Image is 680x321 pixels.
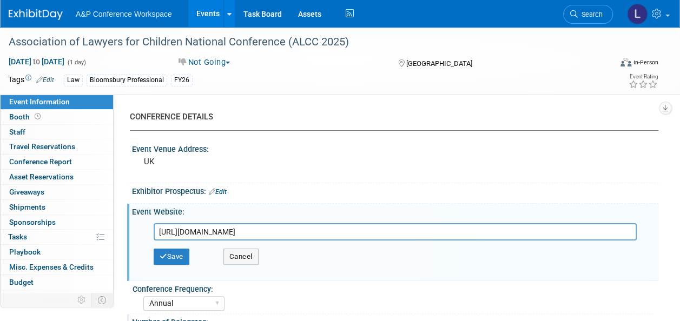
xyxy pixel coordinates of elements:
div: Event Format [564,56,658,72]
span: Asset Reservations [9,172,74,181]
td: Toggle Event Tabs [91,293,114,307]
span: Playbook [9,248,41,256]
div: Conference Frequency: [133,281,653,295]
a: Travel Reservations [1,139,113,154]
div: Event Venue Address: [132,141,658,155]
a: Playbook [1,245,113,259]
button: Save [154,249,189,265]
pre: UK [144,157,339,166]
span: Search [578,10,603,18]
td: Personalize Event Tab Strip [72,293,91,307]
span: Giveaways [9,188,44,196]
div: In-Person [633,58,658,66]
span: to [31,57,42,66]
div: Event Rating [629,74,658,79]
span: Misc. Expenses & Credits [9,263,94,271]
div: Event Website: [132,204,658,217]
a: Staff [1,125,113,139]
div: Association of Lawyers for Children National Conference (ALCC 2025) [5,32,603,52]
a: Booth [1,110,113,124]
td: Tags [8,74,54,86]
span: [GEOGRAPHIC_DATA] [406,59,472,68]
span: Shipments [9,203,45,211]
span: A&P Conference Workspace [76,10,172,18]
span: Travel Reservations [9,142,75,151]
a: ROI, Objectives & ROO [1,290,113,305]
span: Booth not reserved yet [32,112,43,121]
div: FY26 [171,75,193,86]
a: Giveaways [1,185,113,199]
span: Event Information [9,97,70,106]
a: Conference Report [1,155,113,169]
span: [DATE] [DATE] [8,57,65,66]
span: Sponsorships [9,218,56,226]
a: Misc. Expenses & Credits [1,260,113,275]
input: Enter URL [154,223,637,240]
a: Sponsorships [1,215,113,230]
div: CONFERENCE DETAILS [130,111,650,123]
a: Asset Reservations [1,170,113,184]
img: ExhibitDay [9,9,63,20]
button: Cancel [223,249,259,265]
span: Conference Report [9,157,72,166]
a: Event Information [1,95,113,109]
div: Law [64,75,83,86]
a: Shipments [1,200,113,215]
a: Edit [209,188,227,196]
div: Exhibitor Prospectus: [132,183,658,197]
span: (1 day) [67,59,86,66]
a: Edit [36,76,54,84]
span: Booth [9,112,43,121]
div: Bloomsbury Professional [87,75,167,86]
a: Search [563,5,613,24]
span: Tasks [8,232,27,241]
img: Format-Inperson.png [620,58,631,66]
span: Staff [9,128,25,136]
a: Tasks [1,230,113,244]
button: Not Going [175,57,234,68]
img: Louise Morgan [627,4,648,24]
a: Budget [1,275,113,290]
span: Budget [9,278,34,286]
span: ROI, Objectives & ROO [9,293,82,302]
